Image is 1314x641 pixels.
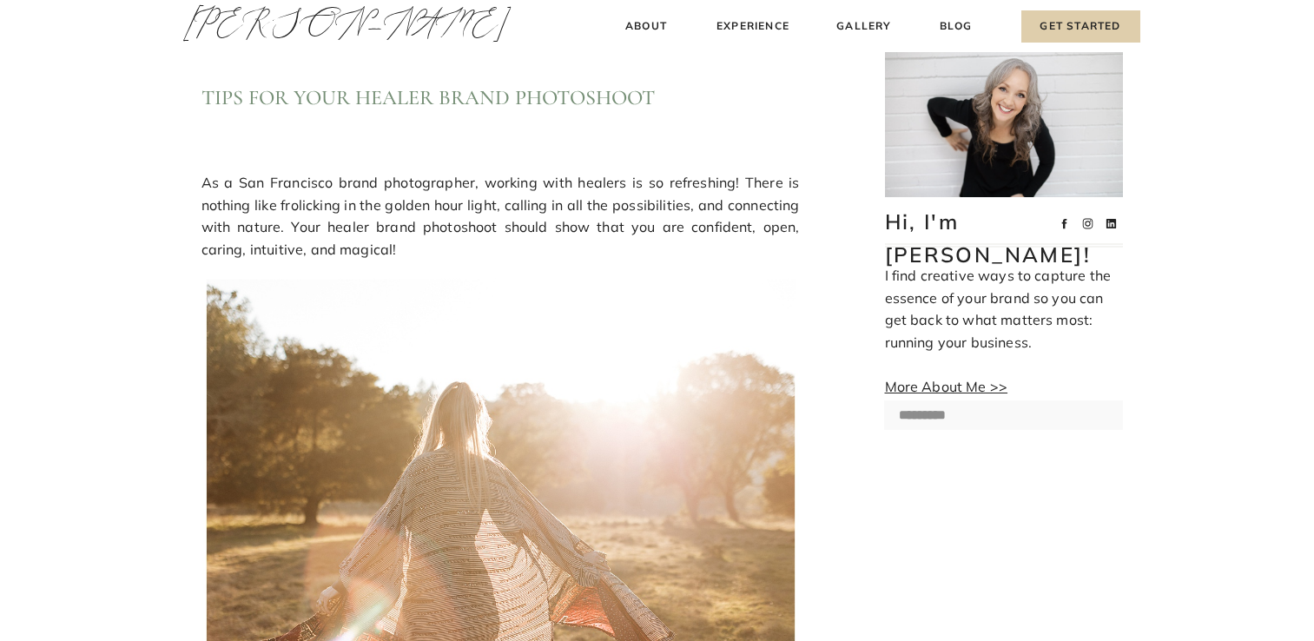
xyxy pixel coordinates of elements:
p: I find creative ways to capture the essence of your brand so you can get back to what matters mos... [885,265,1123,395]
span: As a San Francisco brand photographer, working with healers is so refreshing! There is nothing li... [201,174,800,258]
a: Gallery [835,17,894,36]
a: Get Started [1021,10,1140,43]
a: More About Me >> [885,378,1008,395]
a: Blog [936,17,976,36]
h1: Hi, I'm [PERSON_NAME]! [885,205,1028,243]
h1: Tips For Your Healer Brand Photoshoot [201,86,800,111]
a: About [621,17,672,36]
a: Experience [715,17,792,36]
